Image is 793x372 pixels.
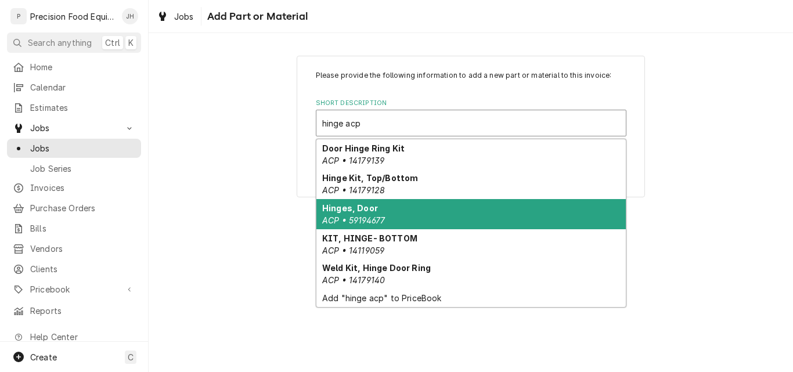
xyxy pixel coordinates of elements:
[174,10,194,23] span: Jobs
[30,222,135,234] span: Bills
[204,9,308,24] span: Add Part or Material
[7,118,141,138] a: Go to Jobs
[122,8,138,24] div: JH
[30,81,135,93] span: Calendar
[297,56,645,197] div: Line Item Create/Update
[316,99,626,136] div: Short Description
[322,143,405,153] strong: Door Hinge Ring Kit
[7,78,141,97] a: Calendar
[30,352,57,362] span: Create
[7,219,141,238] a: Bills
[322,245,384,255] em: ACP • 14119059
[10,8,27,24] div: P
[322,203,378,213] strong: Hinges, Door
[322,233,417,243] strong: KIT, HINGE- BOTTOM
[7,98,141,117] a: Estimates
[30,162,135,175] span: Job Series
[322,275,385,285] em: ACP • 14179140
[7,57,141,77] a: Home
[30,61,135,73] span: Home
[30,283,118,295] span: Pricebook
[322,185,385,195] em: ACP • 14179128
[322,173,418,183] strong: Hinge Kit, Top/Bottom
[30,142,135,154] span: Jobs
[7,198,141,218] a: Purchase Orders
[30,263,135,275] span: Clients
[7,327,141,346] a: Go to Help Center
[7,239,141,258] a: Vendors
[7,139,141,158] a: Jobs
[30,202,135,214] span: Purchase Orders
[7,280,141,299] a: Go to Pricebook
[7,259,141,279] a: Clients
[7,178,141,197] a: Invoices
[30,243,135,255] span: Vendors
[316,70,626,136] div: Line Item Create/Update Form
[128,351,134,363] span: C
[128,37,134,49] span: K
[28,37,92,49] span: Search anything
[7,301,141,320] a: Reports
[30,122,118,134] span: Jobs
[30,331,134,343] span: Help Center
[30,10,116,23] div: Precision Food Equipment LLC
[316,289,626,307] div: Add "hinge acp" to PriceBook
[7,159,141,178] a: Job Series
[30,305,135,317] span: Reports
[322,215,385,225] em: ACP • 59194677
[316,70,626,81] p: Please provide the following information to add a new part or material to this invoice:
[7,32,141,53] button: Search anythingCtrlK
[322,263,431,273] strong: Weld Kit, Hinge Door Ring
[122,8,138,24] div: Jason Hertel's Avatar
[322,156,384,165] em: ACP • 14179139
[105,37,120,49] span: Ctrl
[152,7,199,26] a: Jobs
[30,102,135,114] span: Estimates
[30,182,135,194] span: Invoices
[316,99,626,108] label: Short Description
